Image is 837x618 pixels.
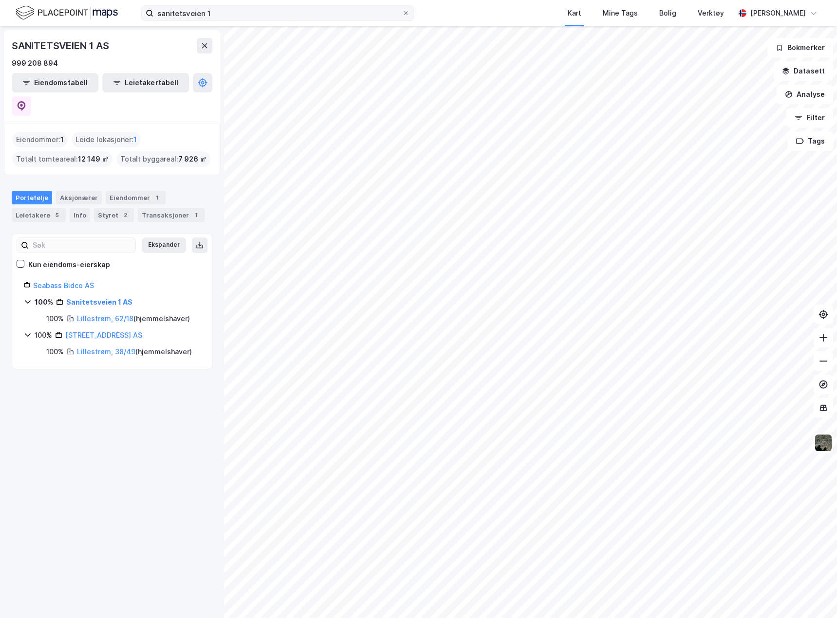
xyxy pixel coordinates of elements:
[814,434,833,452] img: 9k=
[60,134,64,145] span: 1
[70,208,90,222] div: Info
[788,571,837,618] div: Kontrollprogram for chat
[77,313,190,325] div: ( hjemmelshaver )
[12,151,113,167] div: Totalt tomteareal :
[78,153,109,165] span: 12 149 ㎡
[767,38,833,57] button: Bokmerker
[12,208,66,222] div: Leietakere
[788,131,833,151] button: Tags
[106,191,166,204] div: Eiendommer
[46,346,64,358] div: 100%
[102,73,189,92] button: Leietakertabell
[774,61,833,81] button: Datasett
[65,331,142,339] a: [STREET_ADDRESS] AS
[35,329,52,341] div: 100%
[786,108,833,127] button: Filter
[142,237,186,253] button: Ekspander
[77,347,135,356] a: Lillestrøm, 38/49
[152,193,162,202] div: 1
[698,7,724,19] div: Verktøy
[66,298,133,306] a: Sanitetsveien 1 AS
[777,85,833,104] button: Analyse
[568,7,581,19] div: Kart
[120,210,130,220] div: 2
[77,314,133,323] a: Lillestrøm, 62/18
[12,57,58,69] div: 999 208 894
[94,208,134,222] div: Styret
[191,210,201,220] div: 1
[16,4,118,21] img: logo.f888ab2527a4732fd821a326f86c7f29.svg
[28,259,110,271] div: Kun eiendoms-eierskap
[12,132,68,147] div: Eiendommer :
[603,7,638,19] div: Mine Tags
[52,210,62,220] div: 5
[133,134,137,145] span: 1
[33,281,94,290] a: Seabass Bidco AS
[77,346,192,358] div: ( hjemmelshaver )
[153,6,402,20] input: Søk på adresse, matrikkel, gårdeiere, leietakere eller personer
[29,238,135,253] input: Søk
[12,38,111,54] div: SANITETSVEIEN 1 AS
[56,191,102,204] div: Aksjonærer
[46,313,64,325] div: 100%
[12,73,98,92] button: Eiendomstabell
[788,571,837,618] iframe: Chat Widget
[72,132,141,147] div: Leide lokasjoner :
[178,153,207,165] span: 7 926 ㎡
[138,208,205,222] div: Transaksjoner
[750,7,806,19] div: [PERSON_NAME]
[35,296,53,308] div: 100%
[116,151,210,167] div: Totalt byggareal :
[12,191,52,204] div: Portefølje
[659,7,676,19] div: Bolig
